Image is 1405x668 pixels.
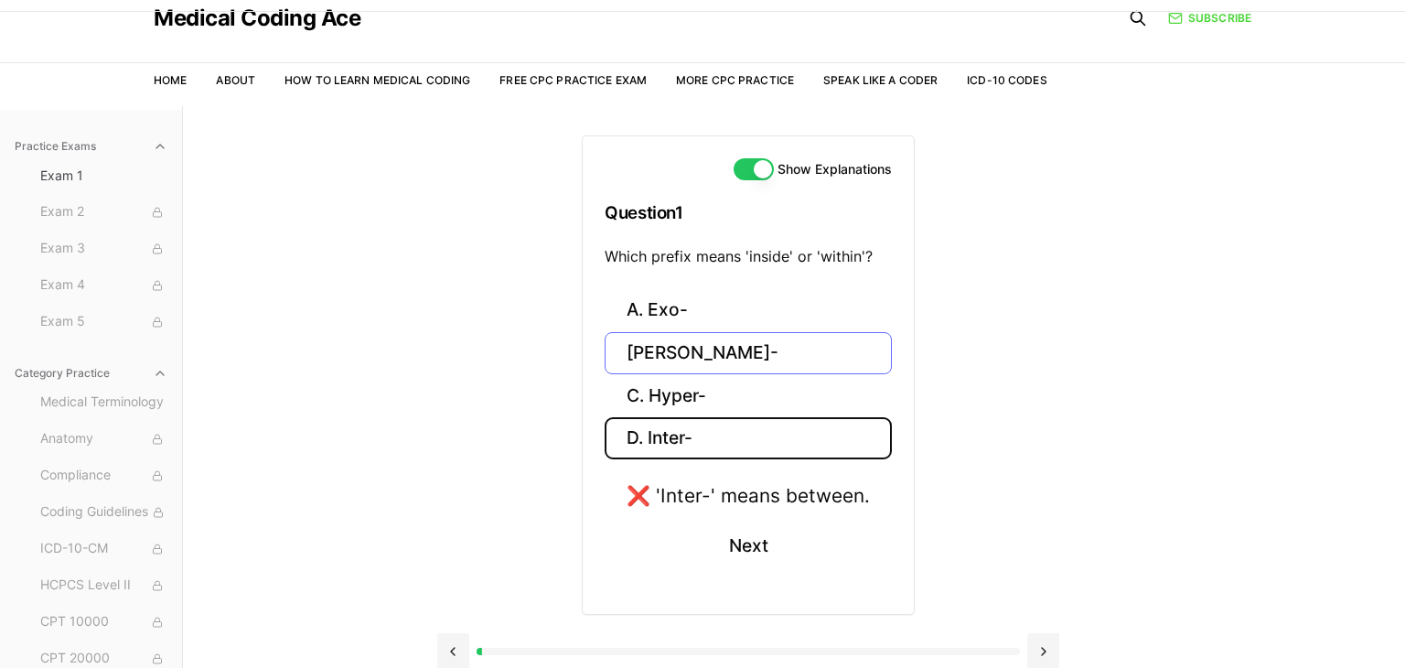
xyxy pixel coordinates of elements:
button: Exam 4 [33,271,175,300]
div: ❌ 'Inter-' means between. [627,481,870,510]
a: Speak Like a Coder [823,73,938,87]
span: ICD-10-CM [40,539,167,559]
button: Coding Guidelines [33,498,175,527]
button: Category Practice [7,359,175,388]
button: Exam 5 [33,307,175,337]
button: Medical Terminology [33,388,175,417]
a: ICD-10 Codes [967,73,1046,87]
span: CPT 10000 [40,612,167,632]
p: Which prefix means 'inside' or 'within'? [605,245,892,267]
span: Anatomy [40,429,167,449]
button: Next [706,522,789,571]
span: Exam 4 [40,275,167,296]
label: Show Explanations [778,163,892,176]
button: Practice Exams [7,132,175,161]
button: D. Inter- [605,417,892,460]
button: CPT 10000 [33,608,175,637]
h3: Question 1 [605,186,892,240]
span: Coding Guidelines [40,502,167,523]
button: C. Hyper- [605,374,892,417]
span: HCPCS Level II [40,576,167,596]
a: How to Learn Medical Coding [284,73,470,87]
a: More CPC Practice [676,73,794,87]
span: Medical Terminology [40,393,167,413]
span: Compliance [40,466,167,486]
span: Exam 2 [40,202,167,222]
a: Home [154,73,187,87]
span: Exam 5 [40,312,167,332]
button: Exam 3 [33,234,175,264]
button: Exam 1 [33,161,175,190]
button: ICD-10-CM [33,534,175,564]
a: About [216,73,255,87]
button: HCPCS Level II [33,571,175,600]
button: Exam 2 [33,198,175,227]
span: Exam 3 [40,239,167,259]
span: Exam 1 [40,167,167,185]
a: Medical Coding Ace [154,7,360,29]
button: Anatomy [33,425,175,454]
button: [PERSON_NAME]- [605,332,892,375]
button: A. Exo- [605,289,892,332]
a: Subscribe [1168,10,1251,27]
a: Free CPC Practice Exam [499,73,647,87]
button: Compliance [33,461,175,490]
